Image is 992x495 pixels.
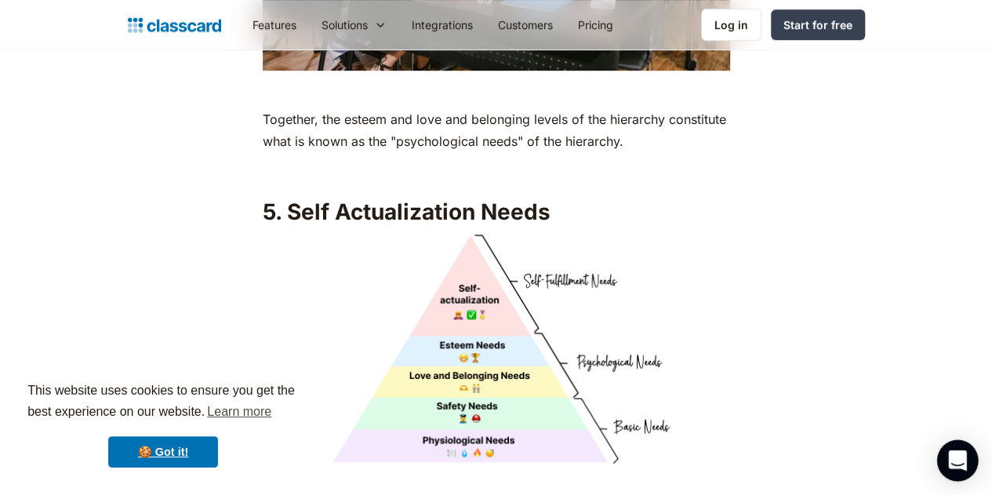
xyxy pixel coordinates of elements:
[783,16,852,33] div: Start for free
[322,16,368,33] div: Solutions
[937,440,979,482] div: Open Intercom Messenger
[240,7,309,42] a: Features
[128,14,221,36] a: home
[27,381,299,424] span: This website uses cookies to ensure you get the best experience on our website.
[263,108,730,152] p: Together, the esteem and love and belonging levels of the hierarchy constitute what is known as t...
[108,436,218,468] a: dismiss cookie message
[205,400,274,424] a: learn more about cookies
[399,7,485,42] a: Integrations
[565,7,626,42] a: Pricing
[701,9,761,41] a: Log in
[263,234,730,468] img: Maslow's Hierarchy: Self Actualization Needs
[13,366,314,482] div: cookieconsent
[485,7,565,42] a: Customers
[263,78,730,100] p: ‍
[771,9,865,40] a: Start for free
[714,16,748,33] div: Log in
[263,198,730,226] h2: 5. Self Actualization Needs
[309,7,399,42] div: Solutions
